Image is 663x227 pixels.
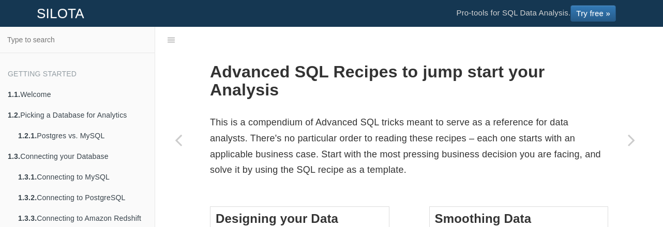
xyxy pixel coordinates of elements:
[8,111,20,119] b: 1.2.
[608,53,655,227] a: Next page: Calculating Running Total
[210,115,608,177] p: This is a compendium of Advanced SQL tricks meant to serve as a reference for data analysts. Ther...
[18,193,37,202] b: 1.3.2.
[210,63,608,99] h1: Advanced SQL Recipes to jump start your Analysis
[446,1,626,26] li: Pro-tools for SQL Data Analysis.
[570,5,616,22] a: Try free »
[18,132,37,140] b: 1.2.1.
[3,30,152,50] input: Type to search
[8,152,20,160] b: 1.3.
[29,1,92,26] a: SILOTA
[10,187,155,208] a: 1.3.2.Connecting to PostgreSQL
[10,167,155,187] a: 1.3.1.Connecting to MySQL
[10,125,155,146] a: 1.2.1.Postgres vs. MySQL
[18,173,37,181] b: 1.3.1.
[155,53,202,227] a: Previous page: Toggle Dark Mode
[18,214,37,222] b: 1.3.3.
[8,90,20,99] b: 1.1.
